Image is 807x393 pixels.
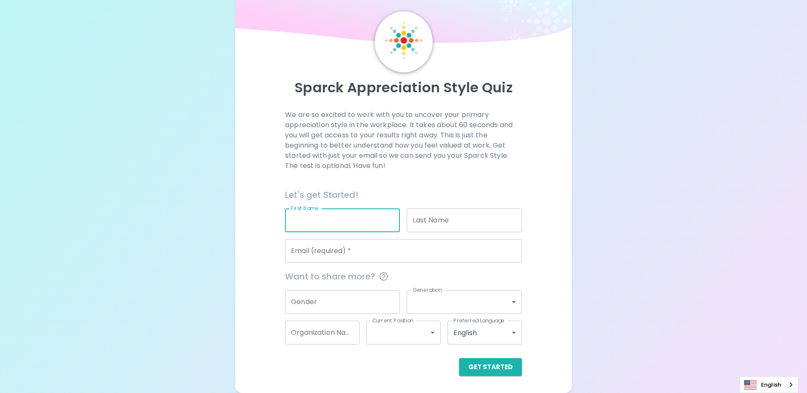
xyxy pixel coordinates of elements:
[413,286,442,293] label: Generation
[285,188,522,202] h6: Let's get Started!
[245,79,561,96] p: Sparck Appreciation Style Quiz
[372,317,413,324] label: Current Position
[739,376,798,393] div: Language
[285,270,522,283] span: Want to share more?
[459,358,522,376] button: Get Started
[453,317,505,324] label: Preferred Language
[740,377,798,393] a: English
[385,22,422,59] img: Sparck Logo
[291,205,319,212] label: First Name
[379,271,389,282] svg: This information is completely confidential and only used for aggregated appreciation studies at ...
[285,110,522,171] p: We are so excited to work with you to uncover your primary appreciation style in the workplace. I...
[448,321,522,345] div: English
[739,376,798,393] aside: Language selected: English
